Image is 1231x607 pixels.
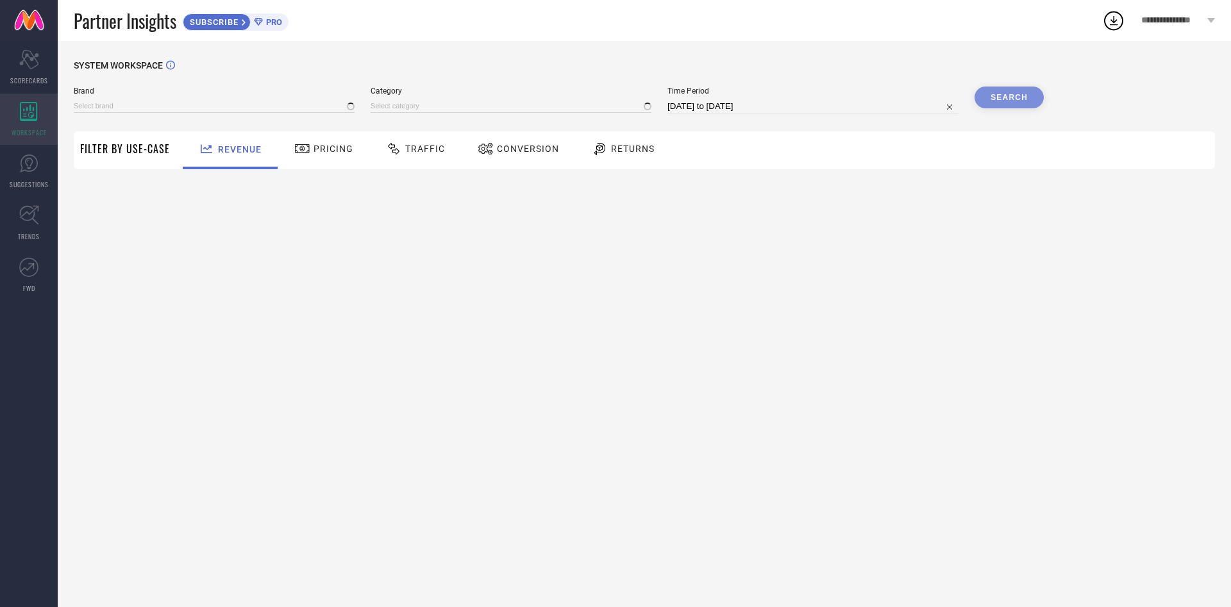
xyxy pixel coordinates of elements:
span: Time Period [667,87,959,96]
span: PRO [263,17,282,27]
span: SCORECARDS [10,76,48,85]
span: TRENDS [18,231,40,241]
span: Revenue [218,144,262,154]
span: FWD [23,283,35,293]
div: Open download list [1102,9,1125,32]
span: Pricing [314,144,353,154]
span: Returns [611,144,655,154]
span: SUGGESTIONS [10,179,49,189]
span: SUBSCRIBE [183,17,242,27]
span: SYSTEM WORKSPACE [74,60,163,71]
span: Filter By Use-Case [80,141,170,156]
span: Category [371,87,651,96]
input: Select category [371,99,651,113]
span: Conversion [497,144,559,154]
span: WORKSPACE [12,128,47,137]
span: Brand [74,87,355,96]
input: Select brand [74,99,355,113]
a: SUBSCRIBEPRO [183,10,289,31]
input: Select time period [667,99,959,114]
span: Traffic [405,144,445,154]
span: Partner Insights [74,8,176,34]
